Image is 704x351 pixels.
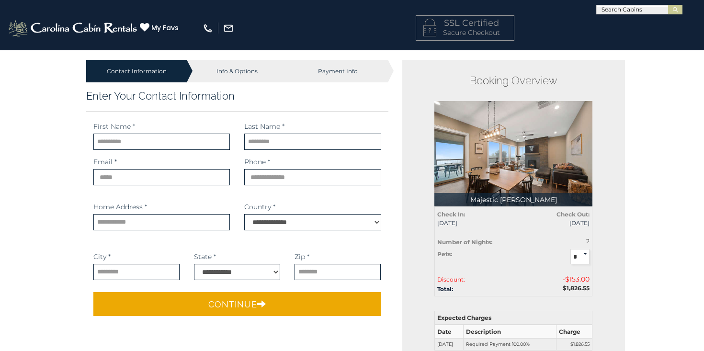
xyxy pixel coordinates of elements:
[437,285,453,293] strong: Total:
[140,23,181,33] a: My Favs
[437,238,492,246] strong: Number of Nights:
[556,211,590,218] strong: Check Out:
[423,19,436,36] img: LOCKICON1.png
[437,211,465,218] strong: Check In:
[434,193,592,206] p: Majestic [PERSON_NAME]
[463,325,556,339] th: Description
[194,252,216,261] label: State *
[423,28,507,37] p: Secure Checkout
[434,101,592,206] img: 1744923607_thumbnail.jpeg
[7,19,140,38] img: White-1-2.png
[223,23,234,34] img: mail-regular-white.png
[423,19,507,28] h4: SSL Certified
[556,325,592,339] th: Charge
[556,339,592,351] td: $1,826.55
[86,90,388,102] h3: Enter Your Contact Information
[437,219,506,227] span: [DATE]
[437,250,452,258] strong: Pets:
[435,339,463,351] td: [DATE]
[151,23,179,33] span: My Favs
[463,339,556,351] td: Required Payment 100.00%
[435,311,592,325] th: Expected Charges
[93,252,111,261] label: City *
[244,202,275,212] label: Country *
[513,274,597,284] div: -$153.00
[93,292,381,316] button: Continue
[244,122,284,131] label: Last Name *
[93,157,117,167] label: Email *
[434,74,592,87] h2: Booking Overview
[513,284,597,292] div: $1,826.55
[521,219,590,227] span: [DATE]
[93,202,147,212] label: Home Address *
[244,157,270,167] label: Phone *
[548,237,590,245] div: 2
[93,122,135,131] label: First Name *
[435,325,463,339] th: Date
[295,252,309,261] label: Zip *
[203,23,213,34] img: phone-regular-white.png
[437,276,465,283] span: Discount:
